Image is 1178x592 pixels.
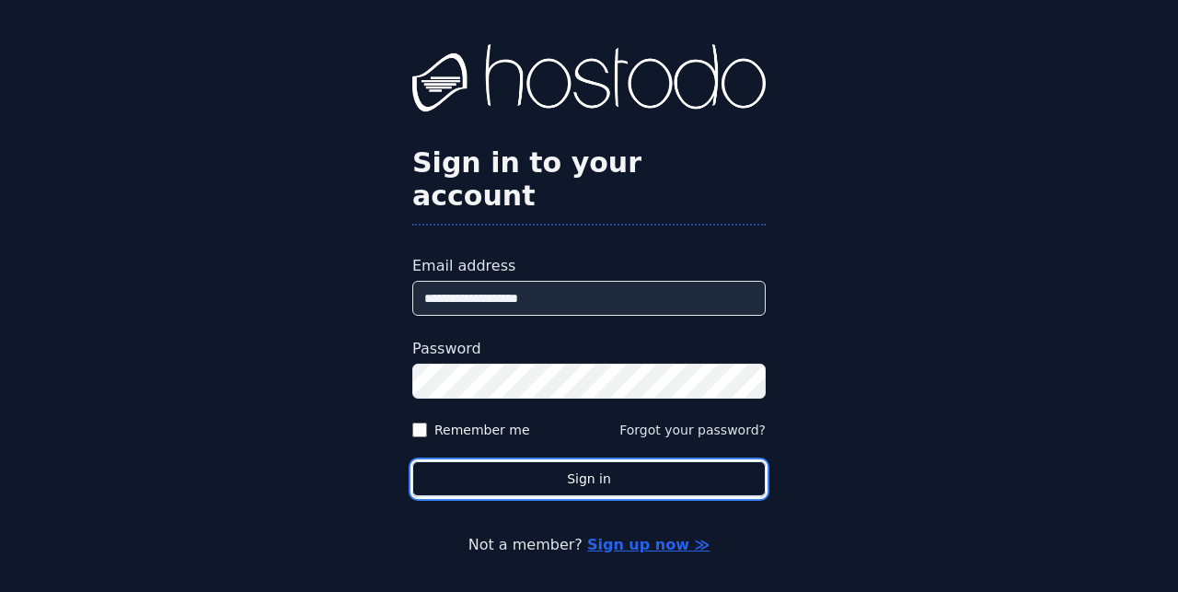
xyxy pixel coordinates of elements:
[587,536,710,553] a: Sign up now ≫
[619,421,766,439] button: Forgot your password?
[434,421,530,439] label: Remember me
[412,146,766,213] h2: Sign in to your account
[88,534,1090,556] p: Not a member?
[412,338,766,360] label: Password
[412,461,766,497] button: Sign in
[412,44,766,118] img: Hostodo
[412,255,766,277] label: Email address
